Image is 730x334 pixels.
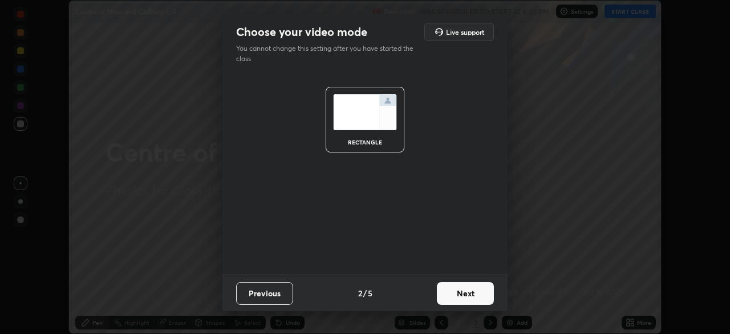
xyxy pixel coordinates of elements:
[236,282,293,305] button: Previous
[236,43,421,64] p: You cannot change this setting after you have started the class
[446,29,484,35] h5: Live support
[333,94,397,130] img: normalScreenIcon.ae25ed63.svg
[363,287,367,299] h4: /
[358,287,362,299] h4: 2
[342,139,388,145] div: rectangle
[437,282,494,305] button: Next
[368,287,372,299] h4: 5
[236,25,367,39] h2: Choose your video mode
